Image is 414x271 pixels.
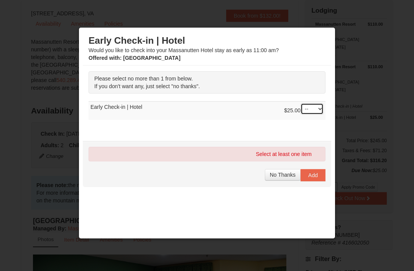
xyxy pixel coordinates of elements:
[94,76,193,82] span: Please select no more than 1 from below.
[94,83,200,89] span: If you don't want any, just select "no thanks".
[89,101,325,120] td: Early Check-in | Hotel
[301,169,325,181] button: Add
[265,169,301,181] button: No Thanks
[89,35,325,46] h3: Early Check-in | Hotel
[270,172,296,178] span: No Thanks
[89,55,120,61] span: Offered with
[89,147,325,161] div: Select at least one item
[89,35,325,62] div: Would you like to check into your Massanutten Hotel stay as early as 11:00 am?
[89,55,181,61] strong: : [GEOGRAPHIC_DATA]
[308,172,318,178] span: Add
[284,103,324,118] div: $25.00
